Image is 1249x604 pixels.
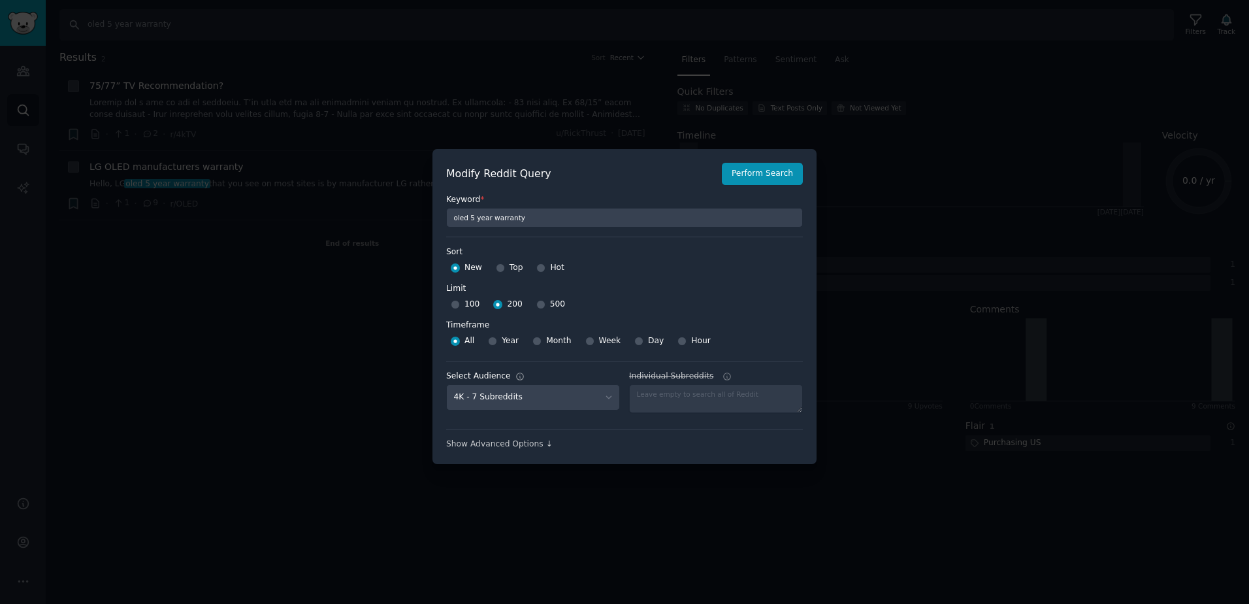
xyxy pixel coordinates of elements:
div: Show Advanced Options ↓ [446,439,803,450]
span: 200 [507,299,522,310]
button: Perform Search [722,163,803,185]
span: Hot [550,262,564,274]
span: New [464,262,482,274]
span: Year [502,335,519,347]
span: Day [648,335,664,347]
label: Keyword [446,194,803,206]
span: Month [546,335,571,347]
label: Individual Subreddits [629,371,803,382]
label: Timeframe [446,315,803,331]
input: Keyword to search on Reddit [446,208,803,227]
label: Sort [446,246,803,258]
span: 500 [550,299,565,310]
div: Limit [446,283,466,295]
h2: Modify Reddit Query [446,166,715,182]
div: Select Audience [446,371,511,382]
span: Hour [691,335,711,347]
span: Top [510,262,523,274]
span: 100 [464,299,479,310]
span: All [464,335,474,347]
span: Week [599,335,621,347]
